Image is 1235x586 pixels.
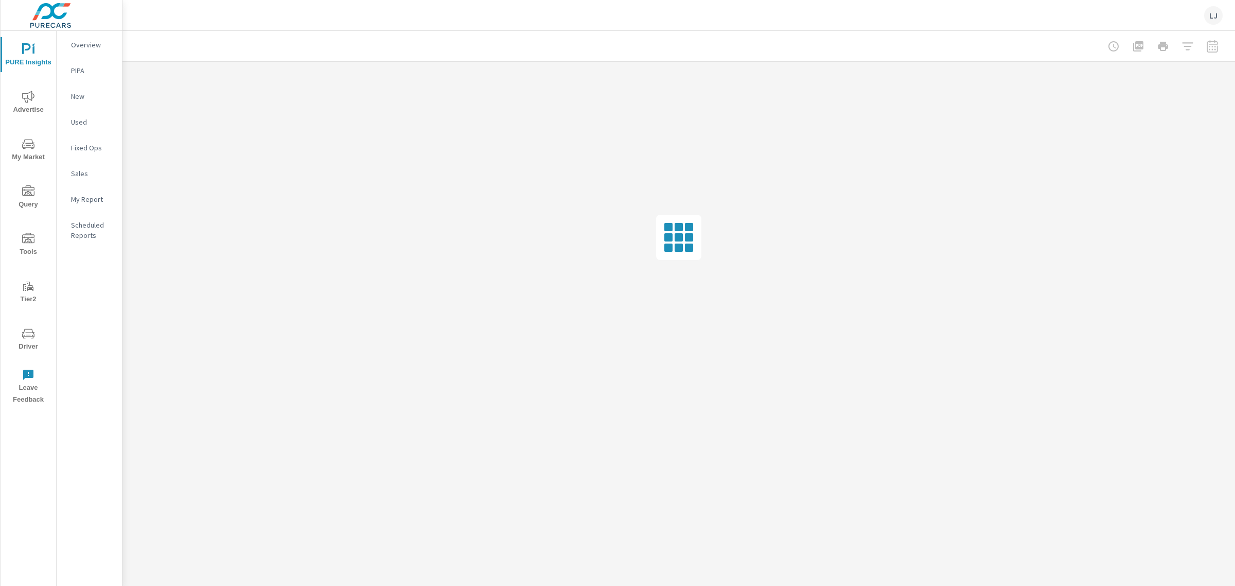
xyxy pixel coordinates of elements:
div: Sales [57,166,122,181]
span: PURE Insights [4,43,53,68]
p: Fixed Ops [71,143,114,153]
span: My Market [4,138,53,163]
p: PIPA [71,65,114,76]
div: Fixed Ops [57,140,122,156]
span: Query [4,185,53,211]
p: Scheduled Reports [71,220,114,240]
div: Overview [57,37,122,53]
span: Advertise [4,91,53,116]
span: Tier2 [4,280,53,305]
div: Scheduled Reports [57,217,122,243]
div: PIPA [57,63,122,78]
div: New [57,89,122,104]
span: Tools [4,233,53,258]
p: New [71,91,114,101]
div: My Report [57,192,122,207]
p: Sales [71,168,114,179]
p: My Report [71,194,114,204]
span: Driver [4,328,53,353]
div: LJ [1204,6,1223,25]
div: nav menu [1,31,56,410]
span: Leave Feedback [4,369,53,406]
div: Used [57,114,122,130]
p: Used [71,117,114,127]
p: Overview [71,40,114,50]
